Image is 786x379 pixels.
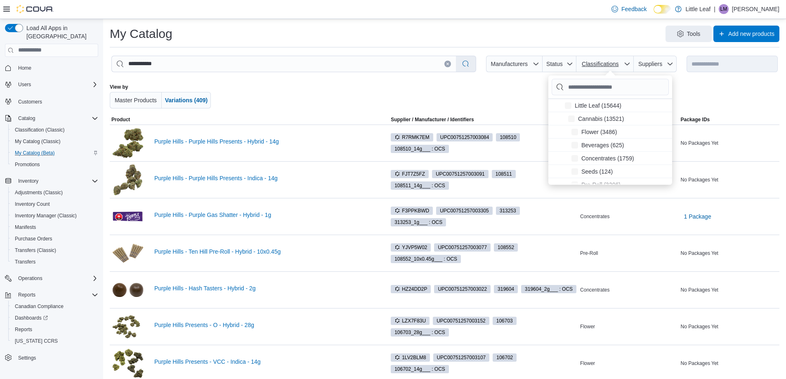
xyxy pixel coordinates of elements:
[12,211,98,221] span: Inventory Manager (Classic)
[8,233,101,245] button: Purchase Orders
[679,285,779,295] div: No Packages Yet
[111,273,144,306] img: Purple Hills - Hash Tasters - Hybrid - 2g
[391,116,474,123] div: Supplier / Manufacturer / Identifiers
[684,212,711,221] span: 1 Package
[8,187,101,198] button: Adjustments (Classic)
[565,138,628,151] button: Beverages (625)
[12,222,39,232] a: Manifests
[687,30,701,38] span: Tools
[565,125,620,138] button: Flower (3486)
[154,138,376,145] a: Purple Hills - Purple Hills Presents - Hybrid - 14g
[8,147,101,159] button: My Catalog (Beta)
[437,133,493,141] span: UPC00751257003084
[728,30,774,38] span: Add new products
[578,358,679,368] div: Flower
[681,208,715,225] button: 1 Package
[18,178,38,184] span: Inventory
[12,257,39,267] a: Transfers
[494,285,518,293] span: 319604
[391,145,449,153] span: 108510_14g___ : OCS
[391,285,431,293] span: HZ24DD2P
[15,290,98,300] span: Reports
[15,273,98,283] span: Operations
[154,175,376,181] a: Purple Hills - Purple Hills Presents - Indica - 14g
[110,92,162,108] button: Master Products
[565,99,625,112] button: Little Leaf (15644)
[391,365,449,373] span: 106702_14g___ : OCS
[15,80,98,89] span: Users
[111,237,144,270] img: Purple Hills - Ten Hill Pre-Roll - Hybrid - 10x0.45g
[12,199,53,209] a: Inventory Count
[379,116,474,123] span: Supplier / Manufacturer / Identifiers
[115,97,157,104] span: Master Products
[437,317,486,325] span: UPC 00751257003152
[391,317,430,325] span: LZX7F83U
[391,207,433,215] span: F3PPKBWD
[12,301,98,311] span: Canadian Compliance
[394,329,445,336] span: 106703_28g___ : OCS
[12,325,35,334] a: Reports
[732,4,779,14] p: [PERSON_NAME]
[15,224,36,231] span: Manifests
[12,234,56,244] a: Purchase Orders
[18,115,35,122] span: Catalog
[15,96,98,106] span: Customers
[576,56,634,72] button: Classifications
[394,134,430,141] span: R7RMK7EM
[110,84,128,90] label: View by
[2,79,101,90] button: Users
[634,56,677,72] button: Suppliers
[12,245,59,255] a: Transfers (Classic)
[15,161,40,168] span: Promotions
[444,61,451,67] button: Clear input
[578,322,679,332] div: Flower
[154,322,376,328] a: Purple Hills Presents - O - Hybrid - 28g
[391,181,449,190] span: 108511_14g___ : OCS
[394,255,457,263] span: 108552_10x0.45g___ : OCS
[8,136,101,147] button: My Catalog (Classic)
[12,125,68,135] a: Classification (Classic)
[548,112,672,125] li: Cannabis (13521)
[719,4,729,14] div: Leanne McPhie
[391,170,429,178] span: FJT7Z5FZ
[548,152,672,165] li: Concentrates (1759)
[8,198,101,210] button: Inventory Count
[2,175,101,187] button: Inventory
[578,114,624,122] span: Cannabis (13521)
[15,189,63,196] span: Adjustments (Classic)
[12,257,98,267] span: Transfers
[8,324,101,335] button: Reports
[8,245,101,256] button: Transfers (Classic)
[608,1,650,17] a: Feedback
[12,211,80,221] a: Inventory Manager (Classic)
[500,207,516,214] span: 313253
[162,92,211,108] button: Variations (409)
[394,354,426,361] span: 1LV2BLM8
[434,243,491,252] span: UPC00751257003077
[565,178,624,191] button: Pre-Roll (3206)
[581,167,613,175] span: Seeds (124)
[154,358,376,365] a: Purple Hills Presents - VCC - Indica - 14g
[394,365,445,373] span: 106702_14g___ : OCS
[496,317,513,325] span: 106703
[433,353,490,362] span: UPC00751257003107
[492,170,516,178] span: 108511
[12,188,98,198] span: Adjustments (Classic)
[18,355,36,361] span: Settings
[582,61,618,67] span: Classifications
[12,125,98,135] span: Classification (Classic)
[12,325,98,334] span: Reports
[8,210,101,221] button: Inventory Manager (Classic)
[548,139,672,152] li: Beverages (625)
[18,99,42,105] span: Customers
[493,317,517,325] span: 106703
[15,150,55,156] span: My Catalog (Beta)
[12,160,43,169] a: Promotions
[12,313,51,323] a: Dashboards
[552,79,669,95] input: Product Classifications
[543,56,577,72] button: Status
[436,207,493,215] span: UPC00751257003305
[111,163,144,196] img: Purple Hills - Purple Hills Presents - Indica - 14g
[15,338,58,344] span: [US_STATE] CCRS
